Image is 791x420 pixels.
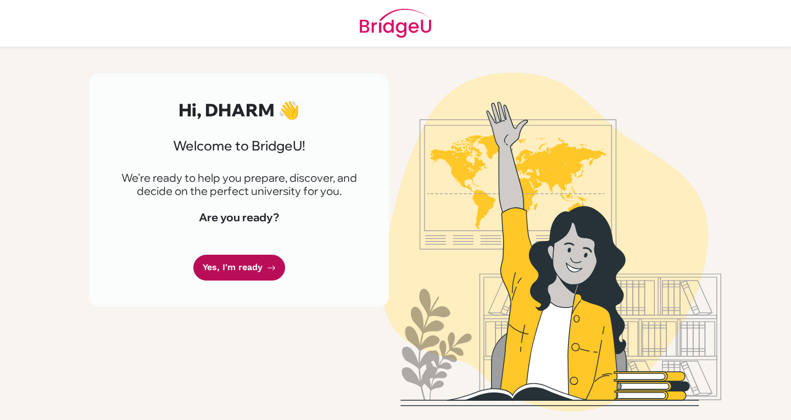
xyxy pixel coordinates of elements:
[115,211,363,224] h4: Are you ready?
[115,99,363,120] h2: Hi, DHARM 👋
[115,171,363,198] p: We're ready to help you prepare, discover, and decide on the perfect university for you.
[115,138,363,154] h3: Welcome to BridgeU!
[193,255,285,281] a: Yes, I'm ready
